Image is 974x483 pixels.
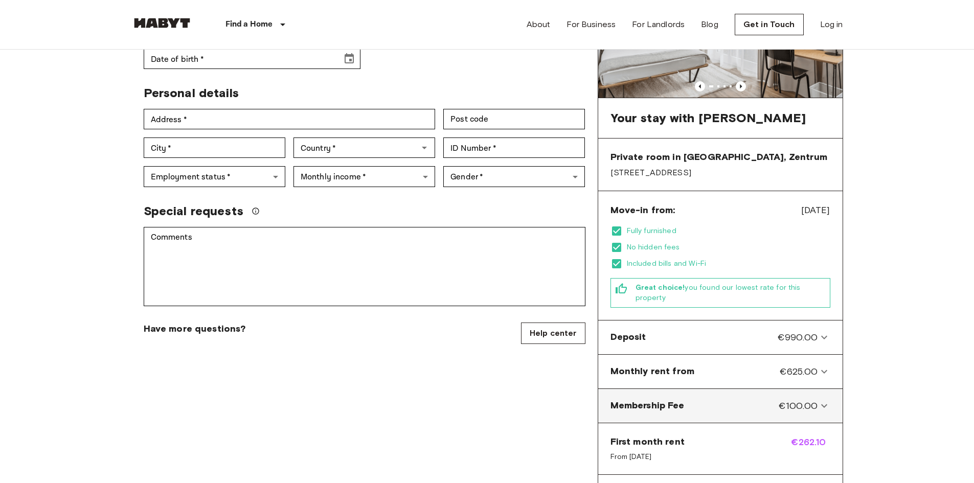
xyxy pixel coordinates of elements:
[225,18,273,31] p: Find a Home
[602,359,839,384] div: Monthly rent from€625.00
[735,14,804,35] a: Get in Touch
[339,49,359,69] button: Choose date
[610,151,830,163] span: Private room in [GEOGRAPHIC_DATA], Zentrum
[636,283,685,292] b: Great choice!
[521,323,585,344] a: Help center
[443,137,585,158] div: ID Number
[610,167,830,178] span: [STREET_ADDRESS]
[144,137,285,158] div: City
[610,399,685,412] span: Membership Fee
[610,204,675,216] span: Move-in from:
[144,323,246,335] span: Have more questions?
[144,109,436,129] div: Address
[567,18,616,31] a: For Business
[627,242,830,252] span: No hidden fees
[636,283,826,303] span: you found our lowest rate for this property
[627,259,830,269] span: Included bills and Wi-Fi
[610,331,646,344] span: Deposit
[736,81,746,91] button: Previous image
[144,227,585,306] div: Comments
[252,207,260,215] svg: We'll do our best to accommodate your request, but please note we can't guarantee it will be poss...
[527,18,551,31] a: About
[602,325,839,350] div: Deposit€990.00
[610,452,685,462] span: From [DATE]
[610,435,685,448] span: First month rent
[801,203,830,217] span: [DATE]
[701,18,718,31] a: Blog
[820,18,843,31] a: Log in
[779,399,818,412] span: €100.00
[417,141,432,155] button: Open
[632,18,685,31] a: For Landlords
[144,203,243,219] span: Special requests
[791,435,830,462] span: €262.10
[144,85,239,100] span: Personal details
[695,81,705,91] button: Previous image
[627,226,830,236] span: Fully furnished
[602,393,839,419] div: Membership Fee€100.00
[610,110,806,126] span: Your stay with [PERSON_NAME]
[443,109,585,129] div: Post code
[780,365,818,378] span: €625.00
[131,18,193,28] img: Habyt
[610,365,695,378] span: Monthly rent from
[778,331,818,344] span: €990.00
